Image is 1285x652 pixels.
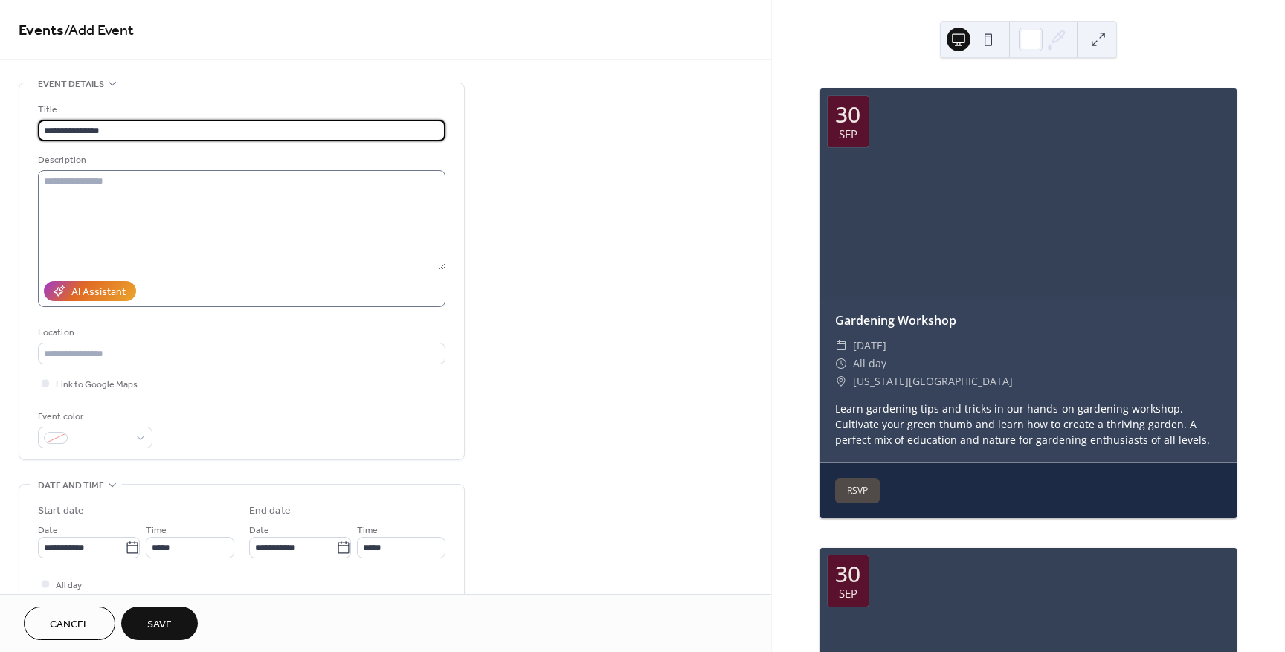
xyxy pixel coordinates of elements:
button: RSVP [835,478,880,503]
span: Cancel [50,617,89,633]
div: ​ [835,337,847,355]
span: Date and time [38,478,104,494]
div: Event color [38,409,149,425]
div: Sep [839,588,857,599]
div: AI Assistant [71,285,126,300]
span: [DATE] [853,337,886,355]
span: Time [146,523,167,538]
div: Location [38,325,442,340]
a: [US_STATE][GEOGRAPHIC_DATA] [853,372,1013,390]
div: 30 [835,563,860,585]
div: ​ [835,372,847,390]
button: AI Assistant [44,281,136,301]
div: Learn gardening tips and tricks in our hands-on gardening workshop. Cultivate your green thumb an... [820,401,1237,448]
span: Event details [38,77,104,92]
button: Cancel [24,607,115,640]
span: Date [249,523,269,538]
div: Gardening Workshop [820,312,1237,329]
span: Date [38,523,58,538]
span: Link to Google Maps [56,377,138,393]
a: Events [19,16,64,45]
span: Show date only [56,593,117,609]
div: ​ [835,355,847,372]
span: / Add Event [64,16,134,45]
span: Save [147,617,172,633]
div: Title [38,102,442,117]
span: All day [56,578,82,593]
div: Sep [839,129,857,140]
div: End date [249,503,291,519]
span: Time [357,523,378,538]
div: Start date [38,503,84,519]
button: Save [121,607,198,640]
div: Description [38,152,442,168]
div: 30 [835,103,860,126]
span: All day [853,355,886,372]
